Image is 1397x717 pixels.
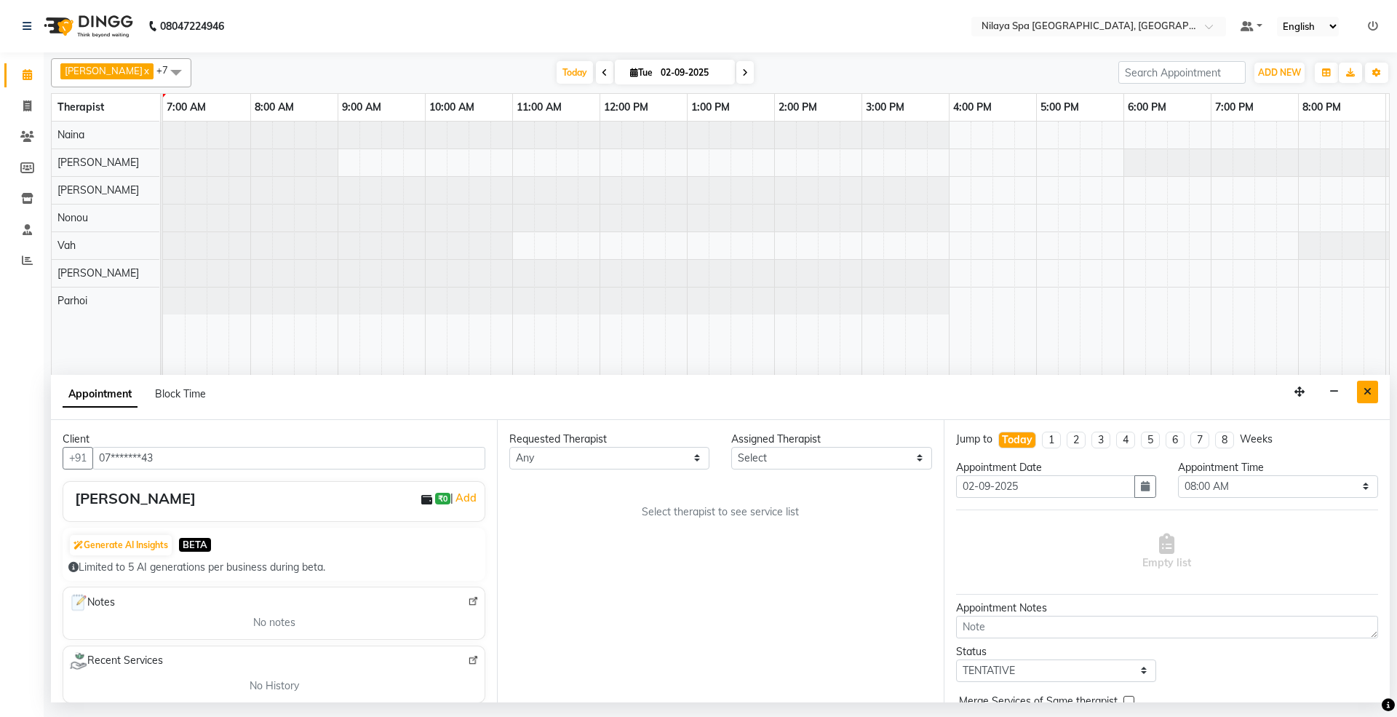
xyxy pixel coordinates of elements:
input: Search Appointment [1118,61,1246,84]
li: 5 [1141,432,1160,448]
span: Recent Services [69,652,163,670]
a: 7:00 PM [1211,97,1257,118]
a: 3:00 PM [862,97,908,118]
span: No History [250,678,299,694]
a: 10:00 AM [426,97,478,118]
li: 6 [1166,432,1185,448]
a: 7:00 AM [163,97,210,118]
span: Naina [57,128,84,141]
span: Appointment [63,381,138,408]
a: 4:00 PM [950,97,995,118]
span: ₹0 [435,493,450,504]
span: Block Time [155,387,206,400]
div: [PERSON_NAME] [75,488,196,510]
span: Vah [57,239,76,252]
span: Merge Services of Same therapist [959,694,1118,712]
li: 4 [1116,432,1135,448]
div: Requested Therapist [509,432,709,447]
div: Limited to 5 AI generations per business during beta. [68,560,479,575]
span: Notes [69,593,115,612]
span: Parhoi [57,294,87,307]
button: +91 [63,447,93,470]
span: [PERSON_NAME] [57,266,139,280]
div: Weeks [1240,432,1273,447]
span: ADD NEW [1258,67,1301,78]
span: Today [557,61,593,84]
a: 1:00 PM [688,97,733,118]
li: 3 [1091,432,1110,448]
span: [PERSON_NAME] [57,183,139,197]
input: 2025-09-02 [656,62,729,84]
a: 11:00 AM [513,97,565,118]
input: Search by Name/Mobile/Email/Code [92,447,485,470]
a: Add [453,489,479,507]
a: 12:00 PM [600,97,652,118]
a: 8:00 AM [251,97,298,118]
img: logo [37,6,137,47]
div: Assigned Therapist [731,432,931,447]
div: Today [1002,432,1032,448]
span: Nonou [57,211,88,224]
button: Generate AI Insights [70,535,172,555]
button: ADD NEW [1254,63,1305,83]
div: Appointment Time [1178,460,1378,475]
a: 8:00 PM [1299,97,1345,118]
a: 2:00 PM [775,97,821,118]
div: Appointment Notes [956,601,1378,616]
span: Select therapist to see service list [642,504,799,520]
span: [PERSON_NAME] [65,65,143,76]
span: +7 [156,64,179,76]
li: 7 [1190,432,1209,448]
span: Tue [626,67,656,78]
a: 6:00 PM [1124,97,1170,118]
button: Close [1357,381,1378,403]
span: | [450,489,479,507]
div: Appointment Date [956,460,1156,475]
li: 2 [1067,432,1086,448]
span: No notes [253,615,295,630]
a: x [143,65,149,76]
li: 8 [1215,432,1234,448]
li: 1 [1042,432,1061,448]
span: Therapist [57,100,104,114]
span: [PERSON_NAME] [57,156,139,169]
a: 9:00 AM [338,97,385,118]
b: 08047224946 [160,6,224,47]
span: Empty list [1142,534,1191,571]
span: BETA [179,538,211,552]
a: 5:00 PM [1037,97,1083,118]
div: Client [63,432,485,447]
input: yyyy-mm-dd [956,475,1135,498]
div: Status [956,644,1156,659]
div: Jump to [956,432,992,447]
